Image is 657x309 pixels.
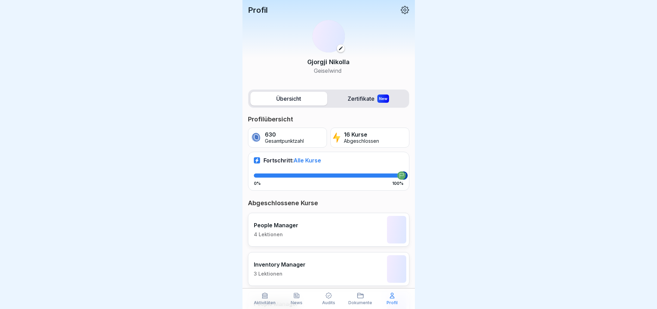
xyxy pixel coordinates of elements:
[344,138,379,144] p: Abgeschlossen
[254,181,261,186] p: 0%
[344,131,379,138] p: 16 Kurse
[250,132,262,143] img: coin.svg
[387,300,398,305] p: Profil
[348,300,372,305] p: Dokumente
[248,199,409,207] p: Abgeschlossene Kurse
[307,67,350,75] p: Geiselwind
[265,131,304,138] p: 630
[392,181,404,186] p: 100%
[263,157,321,164] p: Fortschritt:
[377,94,389,103] div: New
[250,92,327,106] label: Übersicht
[330,92,407,106] label: Zertifikate
[248,213,409,247] a: People Manager4 Lektionen
[248,252,409,286] a: Inventory Manager3 Lektionen
[254,271,306,277] p: 3 Lektionen
[333,132,341,143] img: lightning.svg
[248,115,409,123] p: Profilübersicht
[254,222,298,229] p: People Manager
[254,261,306,268] p: Inventory Manager
[322,300,335,305] p: Audits
[248,6,268,14] p: Profil
[254,231,298,238] p: 4 Lektionen
[307,57,350,67] p: Gjorgji Nikolla
[254,300,276,305] p: Aktivitäten
[293,157,321,164] span: Alle Kurse
[291,300,302,305] p: News
[265,138,304,144] p: Gesamtpunktzahl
